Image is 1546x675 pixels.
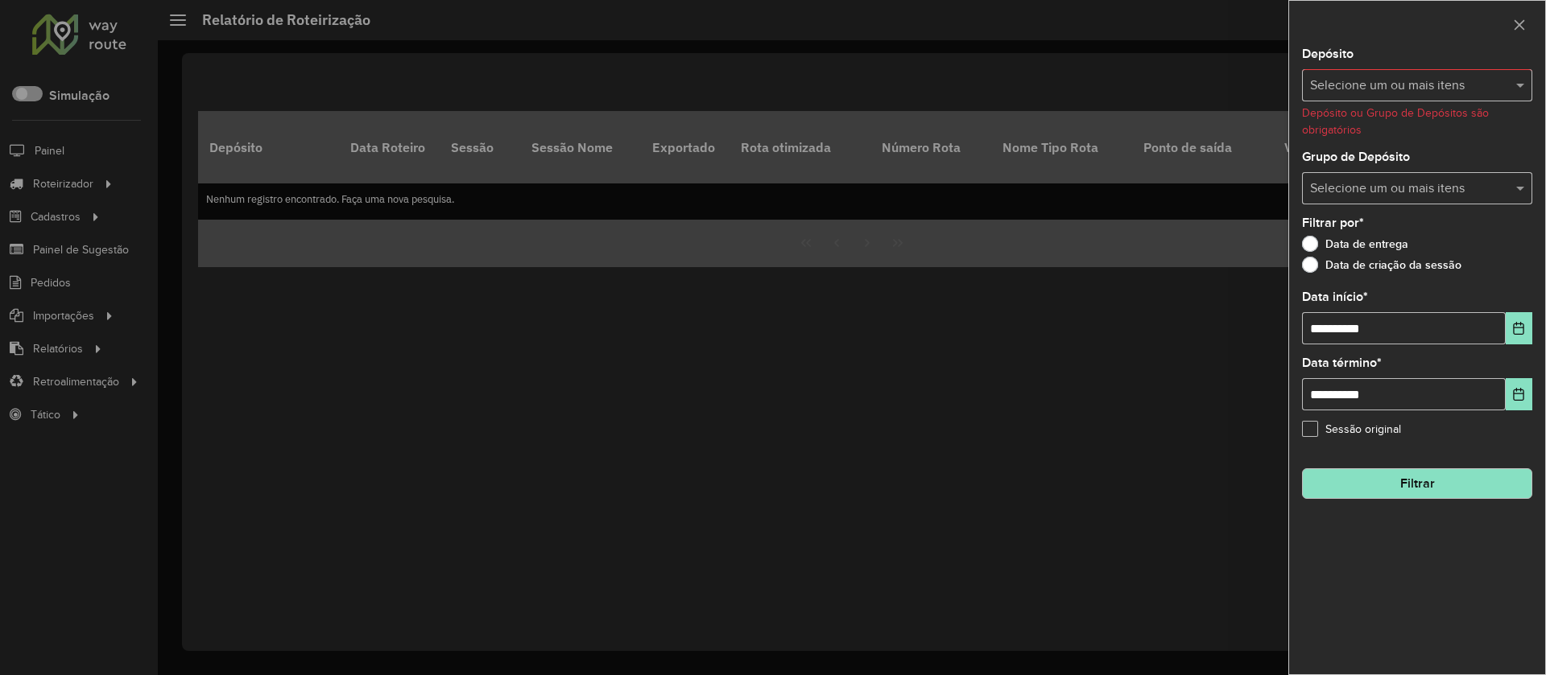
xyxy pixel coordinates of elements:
[1302,421,1401,438] label: Sessão original
[1302,213,1364,233] label: Filtrar por
[1302,257,1461,273] label: Data de criação da sessão
[1302,236,1408,252] label: Data de entrega
[1506,312,1532,344] button: Choose Date
[1302,287,1368,307] label: Data início
[1302,44,1354,64] label: Depósito
[1302,353,1382,372] label: Data término
[1302,147,1410,167] label: Grupo de Depósito
[1302,468,1532,499] button: Filtrar
[1506,378,1532,410] button: Choose Date
[1302,107,1489,136] formly-validation-message: Depósito ou Grupo de Depósitos são obrigatórios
